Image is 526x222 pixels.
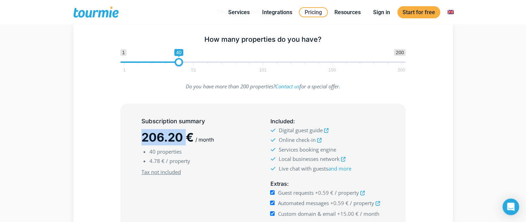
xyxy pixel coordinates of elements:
[141,117,256,126] h5: Subscription summary
[329,8,366,17] a: Resources
[120,49,127,56] span: 1
[270,118,293,125] span: Included
[122,68,127,71] span: 1
[442,8,459,17] a: Switch to
[275,83,299,90] a: Contact us
[278,146,336,153] span: Services booking engine
[149,148,156,155] span: 40
[195,136,214,143] span: / month
[157,148,182,155] span: properties
[141,168,181,175] u: Tax not included
[278,210,336,217] span: Custom domain & email
[258,68,268,71] span: 101
[223,8,255,17] a: Services
[350,200,374,206] span: / property
[278,189,314,196] span: Guest requests
[141,130,194,144] span: 206.20 €
[328,165,351,172] a: and more
[166,157,190,164] span: / property
[335,189,359,196] span: / property
[394,49,405,56] span: 200
[327,68,337,71] span: 150
[278,165,351,172] span: Live chat with guests
[368,8,395,17] a: Sign in
[270,180,287,187] span: Extras
[174,49,183,56] span: 40
[360,210,379,217] span: / month
[278,200,329,206] span: Automated messages
[120,35,406,44] h5: How many properties do you have?
[397,68,406,71] span: 200
[278,155,339,162] span: Local businesses network
[270,180,384,188] h5: :
[270,117,384,126] h5: :
[397,6,440,18] a: Start for free
[337,210,359,217] span: +15.00 €
[315,189,333,196] span: +0.59 €
[278,127,322,134] span: Digital guest guide
[502,199,519,215] div: Open Intercom Messenger
[149,157,165,164] span: 4.78 €
[299,7,328,17] a: Pricing
[120,82,406,91] p: Do you have more than 200 properties? for a special offer.
[330,200,349,206] span: +0.59 €
[278,136,315,143] span: Online check-in
[257,8,297,17] a: Integrations
[190,68,197,71] span: 51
